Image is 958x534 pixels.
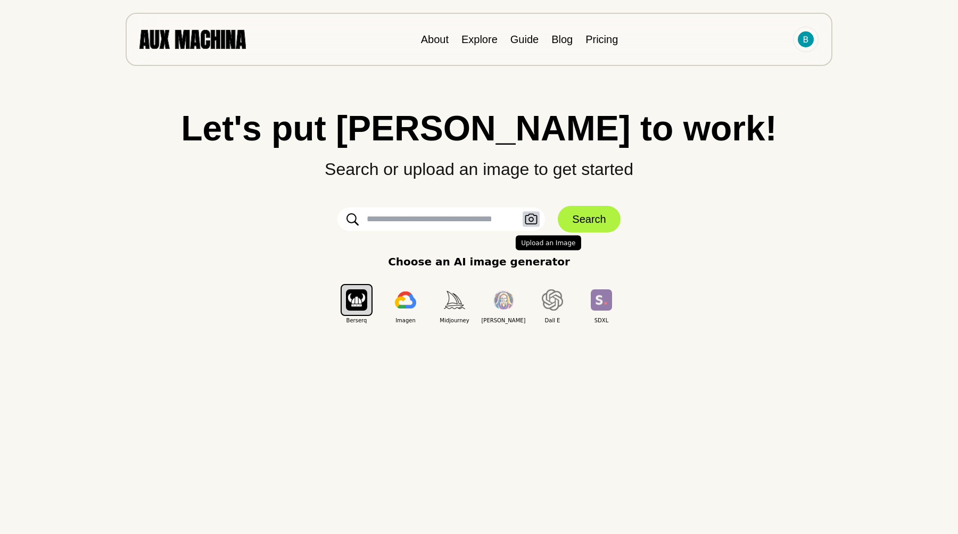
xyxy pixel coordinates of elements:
[444,291,465,308] img: Midjourney
[551,34,573,45] a: Blog
[591,289,612,310] img: SDXL
[585,34,618,45] a: Pricing
[139,30,246,48] img: AUX MACHINA
[542,289,563,311] img: Dall E
[21,111,937,146] h1: Let's put [PERSON_NAME] to work!
[528,316,577,324] span: Dall E
[523,212,540,227] button: Upload an Image
[421,34,449,45] a: About
[381,316,430,324] span: Imagen
[430,316,479,324] span: Midjourney
[346,289,367,310] img: Berserq
[332,316,381,324] span: Berserq
[558,206,620,232] button: Search
[516,235,581,250] span: Upload an Image
[510,34,539,45] a: Guide
[395,291,416,308] img: Imagen
[577,316,626,324] span: SDXL
[479,316,528,324] span: [PERSON_NAME]
[493,290,514,310] img: Leonardo
[461,34,498,45] a: Explore
[798,31,814,47] img: Avatar
[21,146,937,182] p: Search or upload an image to get started
[388,254,570,270] p: Choose an AI image generator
